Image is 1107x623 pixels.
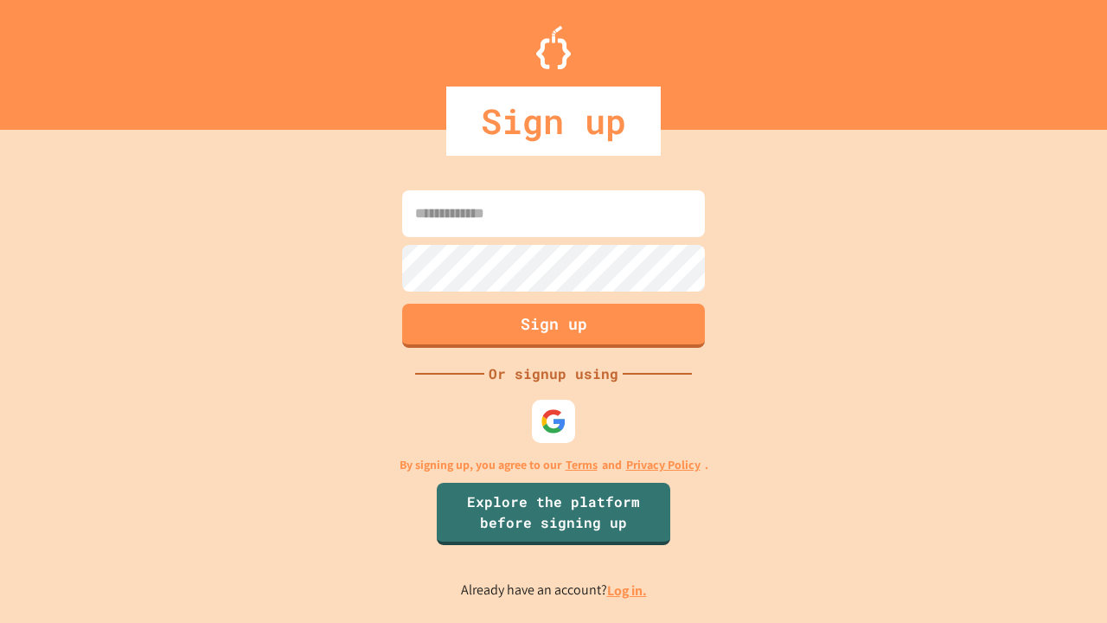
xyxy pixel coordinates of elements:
[541,408,566,434] img: google-icon.svg
[446,87,661,156] div: Sign up
[400,456,708,474] p: By signing up, you agree to our and .
[607,581,647,600] a: Log in.
[461,580,647,601] p: Already have an account?
[484,363,623,384] div: Or signup using
[437,483,670,545] a: Explore the platform before signing up
[566,456,598,474] a: Terms
[402,304,705,348] button: Sign up
[536,26,571,69] img: Logo.svg
[626,456,701,474] a: Privacy Policy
